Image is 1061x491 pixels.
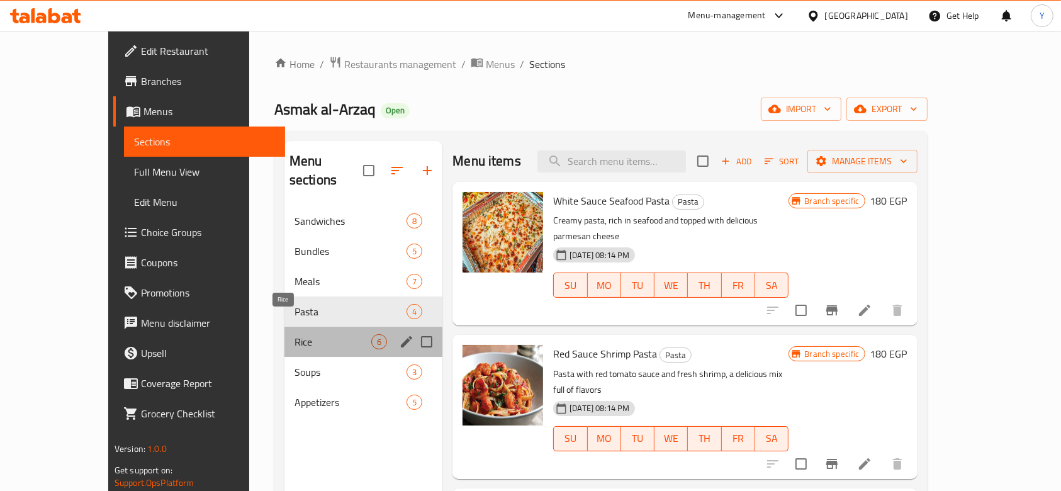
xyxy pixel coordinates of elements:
span: TH [693,429,716,448]
div: Pasta4 [284,296,442,327]
a: Coupons [113,247,286,278]
span: Sort [765,154,799,169]
div: items [407,364,422,380]
span: 7 [407,276,422,288]
span: Get support on: [115,462,172,478]
span: Y [1040,9,1045,23]
span: 3 [407,366,422,378]
span: 5 [407,245,422,257]
div: Open [381,103,410,118]
span: Sort sections [382,155,412,186]
span: [DATE] 08:14 PM [564,402,634,414]
span: Version: [115,441,145,457]
button: SU [553,426,587,451]
span: Add item [716,152,756,171]
span: WE [660,276,683,295]
button: MO [588,273,621,298]
span: TU [626,276,649,295]
button: export [846,98,928,121]
span: White Sauce Seafood Pasta [553,191,670,210]
span: Meals [295,274,407,289]
button: Add [716,152,756,171]
a: Sections [124,127,286,157]
p: Pasta with red tomato sauce and fresh shrimp, a delicious mix full of flavors [553,366,789,398]
a: Edit Menu [124,187,286,217]
span: Red Sauce Shrimp Pasta [553,344,657,363]
span: SU [559,276,582,295]
button: edit [397,332,416,351]
a: Edit Restaurant [113,36,286,66]
a: Edit menu item [857,456,872,471]
a: Restaurants management [329,56,456,72]
button: TU [621,273,654,298]
a: Coverage Report [113,368,286,398]
span: 5 [407,397,422,409]
button: Branch-specific-item [817,449,847,479]
button: delete [882,295,912,325]
span: Select all sections [356,157,382,184]
span: Rice [295,334,371,349]
button: import [761,98,841,121]
button: Manage items [807,150,918,173]
a: Edit menu item [857,303,872,318]
button: FR [722,273,755,298]
a: Branches [113,66,286,96]
div: Menu-management [688,8,766,23]
span: Branches [141,74,276,89]
div: items [407,244,422,259]
span: FR [727,276,750,295]
span: MO [593,276,616,295]
span: 8 [407,215,422,227]
span: Coupons [141,255,276,270]
a: Promotions [113,278,286,308]
span: TU [626,429,649,448]
button: SA [755,273,789,298]
div: items [407,213,422,229]
button: TH [688,426,721,451]
span: Appetizers [295,395,407,410]
button: Branch-specific-item [817,295,847,325]
a: Menu disclaimer [113,308,286,338]
h6: 180 EGP [870,192,907,210]
span: TH [693,276,716,295]
a: Upsell [113,338,286,368]
span: Promotions [141,285,276,300]
span: Sections [134,134,276,149]
span: Grocery Checklist [141,406,276,421]
span: Sandwiches [295,213,407,229]
button: Add section [412,155,442,186]
button: WE [654,273,688,298]
a: Support.OpsPlatform [115,475,194,491]
span: export [856,101,918,117]
span: Choice Groups [141,225,276,240]
a: Menus [113,96,286,127]
span: Branch specific [799,195,864,207]
span: Coverage Report [141,376,276,391]
li: / [520,57,524,72]
button: TH [688,273,721,298]
span: Add [719,154,753,169]
span: SA [760,429,783,448]
span: Pasta [295,304,407,319]
div: Rice6edit [284,327,442,357]
button: SA [755,426,789,451]
span: Manage items [817,154,907,169]
button: Sort [761,152,802,171]
span: Select to update [788,297,814,324]
div: Meals7 [284,266,442,296]
span: WE [660,429,683,448]
span: Edit Menu [134,195,276,210]
div: Soups [295,364,407,380]
button: delete [882,449,912,479]
button: SU [553,273,587,298]
span: Menus [486,57,515,72]
nav: breadcrumb [274,56,928,72]
a: Choice Groups [113,217,286,247]
h6: 180 EGP [870,345,907,363]
span: Asmak al-Arzaq [274,95,376,123]
div: Bundles5 [284,236,442,266]
span: Full Menu View [134,164,276,179]
h2: Menu sections [289,152,363,189]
